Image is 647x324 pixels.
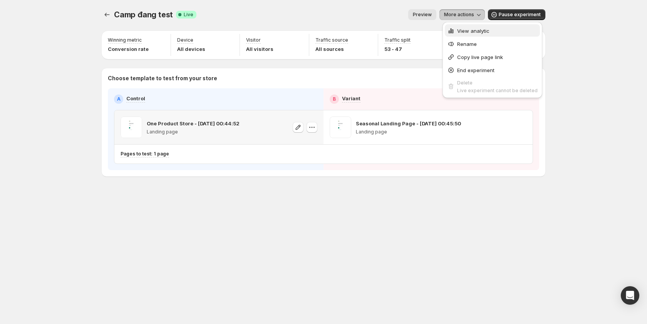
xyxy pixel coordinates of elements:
[177,37,193,43] p: Device
[315,37,348,43] p: Traffic source
[333,96,336,102] h2: B
[147,120,240,127] p: One Product Store - [DATE] 00:44:52
[499,12,541,18] span: Pause experiment
[126,94,145,102] p: Control
[121,116,142,138] img: One Product Store - Sep 7, 00:44:52
[445,51,540,63] button: Copy live page link
[246,37,261,43] p: Visitor
[439,9,485,20] button: More actions
[445,24,540,37] button: View analytic
[384,45,411,53] p: 53 - 47
[177,45,205,53] p: All devices
[108,45,149,53] p: Conversion rate
[445,37,540,50] button: Rename
[457,41,477,47] span: Rename
[445,77,540,96] button: DeleteLive experiment cannot be deleted
[457,67,494,73] span: End experiment
[457,88,538,93] span: Live experiment cannot be deleted
[184,12,193,18] span: Live
[356,129,461,135] p: Landing page
[315,45,348,53] p: All sources
[457,28,489,34] span: View analytic
[102,9,112,20] button: Experiments
[108,74,539,82] p: Choose template to test from your store
[147,129,240,135] p: Landing page
[621,286,639,305] div: Open Intercom Messenger
[444,12,474,18] span: More actions
[413,12,432,18] span: Preview
[408,9,436,20] button: Preview
[114,10,173,19] span: Camp đang test
[108,37,142,43] p: Winning metric
[342,94,360,102] p: Variant
[246,45,273,53] p: All visitors
[330,116,351,138] img: Seasonal Landing Page - Sep 7, 00:45:50
[384,37,411,43] p: Traffic split
[488,9,545,20] button: Pause experiment
[356,120,461,127] p: Seasonal Landing Page - [DATE] 00:45:50
[457,54,503,60] span: Copy live page link
[121,151,169,157] p: Pages to test: 1 page
[445,64,540,76] button: End experiment
[117,96,121,102] h2: A
[457,79,538,86] div: Delete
